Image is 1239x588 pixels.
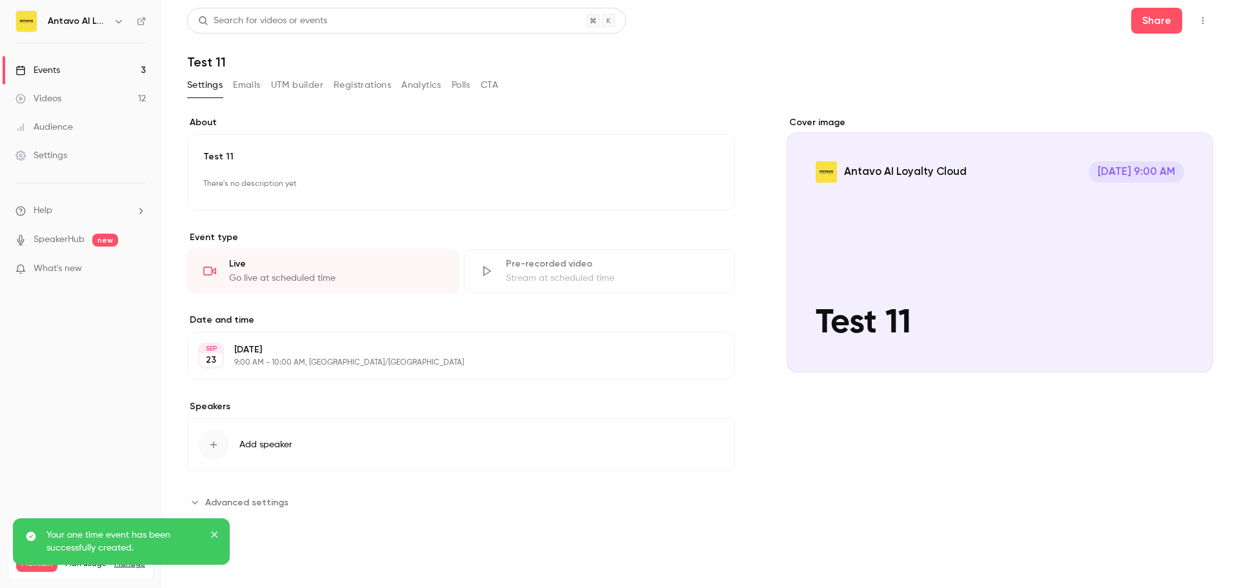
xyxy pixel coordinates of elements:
div: Stream at scheduled time [506,272,720,285]
button: Emails [233,75,260,96]
button: Add speaker [187,418,735,471]
span: Help [34,204,52,218]
p: Your one time event has been successfully created. [46,529,201,554]
li: help-dropdown-opener [15,204,146,218]
span: What's new [34,262,82,276]
label: Date and time [187,314,735,327]
span: new [92,234,118,247]
button: Polls [452,75,470,96]
span: Advanced settings [205,496,288,509]
button: UTM builder [271,75,323,96]
h6: Antavo AI Loyalty Cloud [48,15,108,28]
button: Share [1131,8,1182,34]
div: Pre-recorded video [506,258,720,270]
iframe: Noticeable Trigger [130,263,146,275]
img: Antavo AI Loyalty Cloud [16,11,37,32]
label: Cover image [787,116,1213,129]
div: Live [229,258,443,270]
button: Advanced settings [187,492,296,512]
div: LiveGo live at scheduled time [187,249,459,293]
label: About [187,116,735,129]
p: 9:00 AM - 10:00 AM, [GEOGRAPHIC_DATA]/[GEOGRAPHIC_DATA] [234,358,667,368]
div: Audience [15,121,73,134]
div: Go live at scheduled time [229,272,443,285]
label: Speakers [187,400,735,413]
button: Settings [187,75,223,96]
section: Cover image [787,116,1213,372]
div: Pre-recorded videoStream at scheduled time [464,249,736,293]
button: CTA [481,75,498,96]
div: Search for videos or events [198,14,327,28]
button: Analytics [401,75,441,96]
p: [DATE] [234,343,667,356]
p: There's no description yet [203,174,719,194]
p: Event type [187,231,735,244]
div: Events [15,64,60,77]
div: Settings [15,149,67,162]
button: close [210,529,219,544]
p: 23 [206,354,216,367]
p: Test 11 [203,150,719,163]
div: Videos [15,92,61,105]
button: Registrations [334,75,391,96]
div: SEP [199,344,223,353]
section: Advanced settings [187,492,735,512]
span: Add speaker [239,438,292,451]
h1: Test 11 [187,54,1213,70]
a: SpeakerHub [34,233,85,247]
